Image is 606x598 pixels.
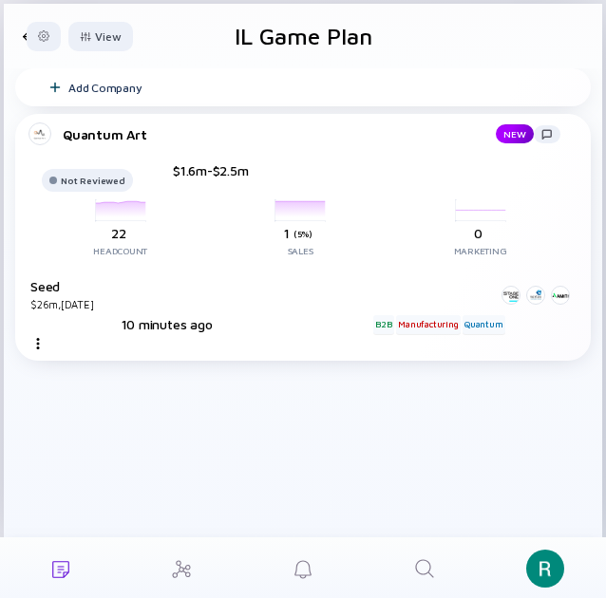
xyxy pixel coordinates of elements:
[173,162,445,197] div: $1.6m-$2.5m
[396,315,460,334] div: Manufacturing
[30,278,303,313] div: Seed
[68,22,133,51] button: View
[242,537,364,598] a: Reminders
[373,315,393,334] div: B2B
[61,175,124,186] div: Not Reviewed
[68,81,142,95] div: Add Company
[32,338,44,349] img: Menu
[364,537,485,598] a: Search
[484,537,606,598] a: Sign in
[30,315,303,334] div: 10 minutes ago
[63,126,496,142] div: Quantum Art
[122,537,243,598] a: Investor Map
[30,122,576,145] a: Quantum ArtNEW
[30,298,303,310] div: $26m, [DATE]
[463,315,505,334] div: Quantum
